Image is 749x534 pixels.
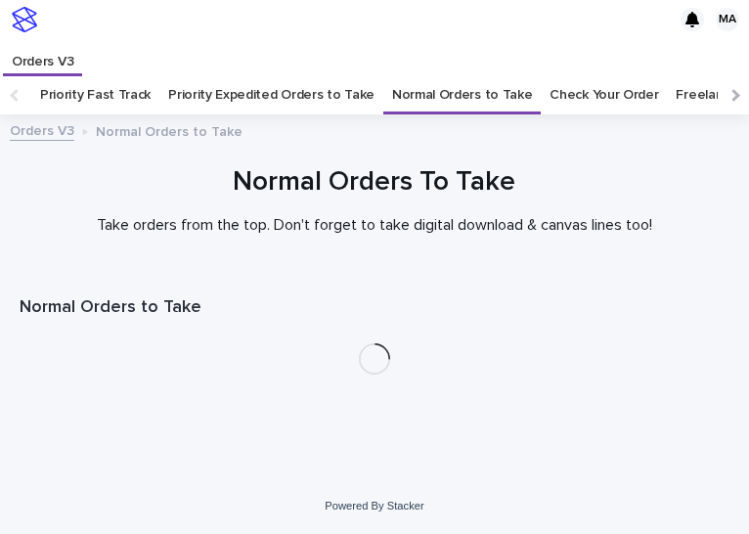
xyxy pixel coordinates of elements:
[3,39,82,73] a: Orders V3
[12,7,37,32] img: stacker-logo-s-only.png
[392,75,533,114] a: Normal Orders to Take
[20,216,729,235] p: Take orders from the top. Don't forget to take digital download & canvas lines too!
[168,75,374,114] a: Priority Expedited Orders to Take
[325,500,423,512] a: Powered By Stacker
[716,8,739,31] div: MA
[550,75,658,114] a: Check Your Order
[40,75,151,114] a: Priority Fast Track
[10,118,74,141] a: Orders V3
[20,296,729,320] h1: Normal Orders to Take
[96,119,242,141] p: Normal Orders to Take
[20,164,729,200] h1: Normal Orders To Take
[12,39,73,70] p: Orders V3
